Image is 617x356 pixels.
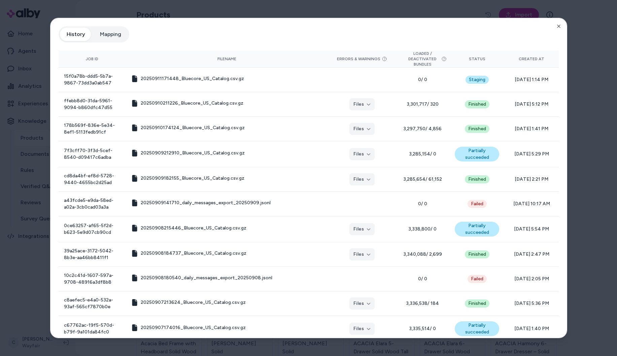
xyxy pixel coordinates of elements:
button: History [60,28,92,41]
div: Status [455,56,499,62]
span: [DATE] 5:54 PM [510,226,553,233]
button: Files [349,173,375,185]
span: 3,338,800 / 0 [401,226,444,233]
span: 0 / 0 [401,76,444,83]
span: 20250911171448_Bluecore_US_Catalog.csv.gz [141,75,244,82]
button: Failed [468,200,487,208]
span: 0 / 0 [401,276,444,282]
button: 20250910174124_Bluecore_US_Catalog.csv.gz [131,124,245,131]
td: ffebb8d0-31da-5961-9094-b860dfc47d55 [59,92,126,116]
button: 20250909141710_daily_messages_export_20250909.jsonl [131,200,271,206]
button: 20250911171448_Bluecore_US_Catalog.csv.gz [131,75,244,82]
span: [DATE] 2:05 PM [510,276,553,282]
button: Files [349,297,375,310]
button: Files [349,248,375,260]
span: 20250910174124_Bluecore_US_Catalog.csv.gz [141,124,245,131]
span: 3,340,088 / 2,699 [401,251,444,258]
button: 20250908180540_daily_messages_export_20250908.jsonl [131,275,272,281]
div: Staging [466,76,489,84]
td: 39a25ace-3172-5042-8b3e-aa46bb8411f1 [59,242,126,266]
button: Partially succeeded [455,321,499,336]
span: 20250909182155_Bluecore_US_Catalog.csv.gz [141,175,244,182]
span: 3,285,154 / 0 [401,151,444,157]
button: Files [349,223,375,235]
div: Finished [465,250,489,258]
span: 3,335,514 / 0 [401,325,444,332]
button: Files [349,98,375,110]
span: 20250909141710_daily_messages_export_20250909.jsonl [141,200,271,206]
span: [DATE] 2:21 PM [510,176,553,183]
div: Finished [465,100,489,108]
td: c67762ac-19f5-570d-b79f-9a101da84fc0 [59,316,126,342]
span: 20250907213624_Bluecore_US_Catalog.csv.gz [141,299,246,306]
span: [DATE] 5:29 PM [510,151,553,157]
td: 0ce63257-af65-5f2d-b623-5e9d07cb90cd [59,216,126,242]
span: [DATE] 10:17 AM [510,201,553,207]
div: Job ID [64,56,121,62]
div: Finished [465,175,489,183]
span: 20250907174016_Bluecore_US_Catalog.csv.gz [141,324,246,331]
span: 20250909212910_Bluecore_US_Catalog.csv.gz [141,150,245,156]
button: 20250908215446_Bluecore_US_Catalog.csv.gz [131,225,246,232]
td: 15f0a78b-ddd5-5b7a-9867-73dd3a0ab547 [59,67,126,92]
button: 20250907174016_Bluecore_US_Catalog.csv.gz [131,324,246,331]
button: Files [349,123,375,135]
button: 20250908184737_Bluecore_US_Catalog.csv.gz [131,250,246,257]
span: 3,336,538 / 184 [401,300,444,307]
span: [DATE] 5:12 PM [510,101,553,108]
div: Filename [131,56,323,62]
button: Loaded / Deactivated Bundles [401,51,444,67]
span: 20250908180540_daily_messages_export_20250908.jsonl [141,275,272,281]
button: 20250909212910_Bluecore_US_Catalog.csv.gz [131,150,245,156]
span: 3,285,654 / 61,152 [401,176,444,183]
button: 20250909182155_Bluecore_US_Catalog.csv.gz [131,175,244,182]
td: 178b569f-836e-5e34-8ef1-5113fedb91cf [59,116,126,141]
button: 20250907213624_Bluecore_US_Catalog.csv.gz [131,299,246,306]
span: [DATE] 1:41 PM [510,126,553,132]
button: Partially succeeded [455,147,499,162]
div: Finished [465,125,489,133]
span: [DATE] 2:47 PM [510,251,553,258]
span: 3,301,717 / 320 [401,101,444,108]
button: Mapping [93,28,128,41]
span: [DATE] 1:40 PM [510,325,553,332]
td: cd8da4bf-ef8d-5728-9440-4655bc2d25ad [59,167,126,191]
button: 20250910211226_Bluecore_US_Catalog.csv.gz [131,100,243,107]
div: Finished [465,299,489,308]
span: 20250908184737_Bluecore_US_Catalog.csv.gz [141,250,246,257]
td: a43fcde5-e9da-58ed-a02a-3cb0cad03a3a [59,191,126,216]
div: Created At [510,56,553,62]
button: Files [349,323,375,335]
button: Failed [468,275,487,283]
span: 3,297,750 / 4,856 [401,126,444,132]
span: 0 / 0 [401,201,444,207]
span: 20250910211226_Bluecore_US_Catalog.csv.gz [141,100,243,107]
td: 10c2c41d-1607-597a-9708-48916a3df8b8 [59,266,126,291]
button: Partially succeeded [455,222,499,237]
td: 7f3cff70-3f3d-5cef-8540-d09417c6adba [59,141,126,167]
button: Files [349,148,375,160]
button: Errors & Warnings [337,56,387,62]
span: 20250908215446_Bluecore_US_Catalog.csv.gz [141,225,246,232]
span: [DATE] 1:14 PM [510,76,553,83]
span: [DATE] 5:36 PM [510,300,553,307]
td: c8aefec5-e4a0-532a-93af-565cf7870b0e [59,291,126,316]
